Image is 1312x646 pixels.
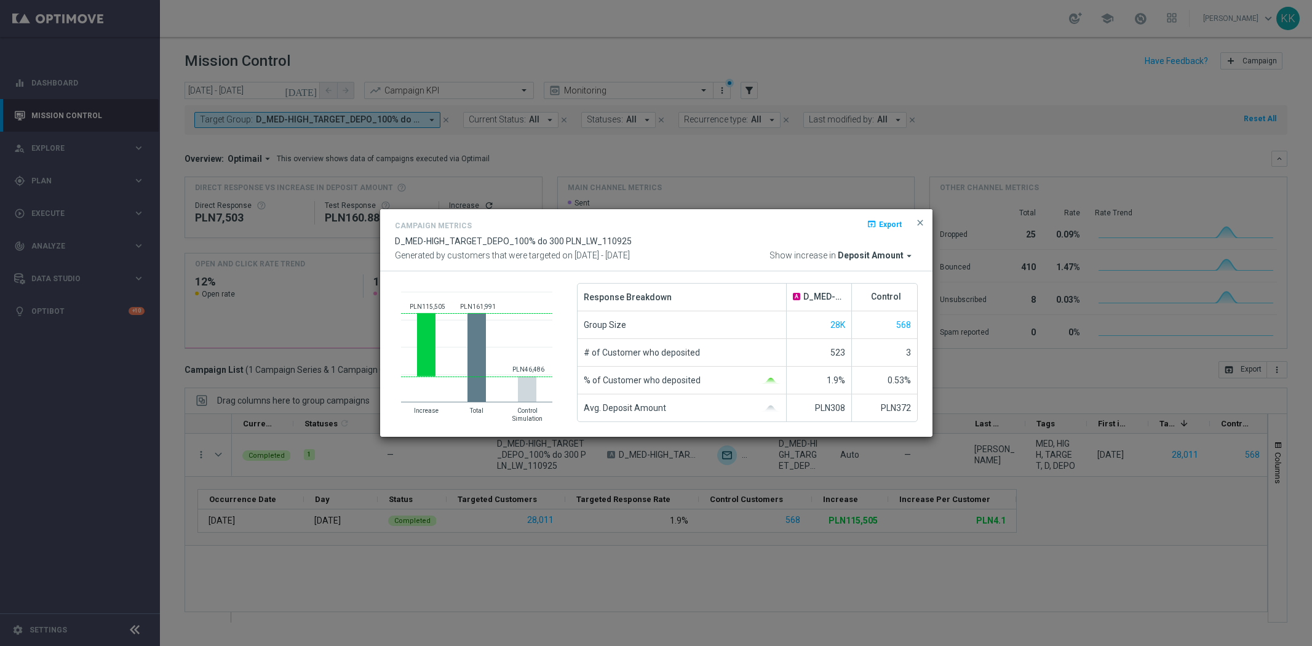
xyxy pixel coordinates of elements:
text: PLN161,991 [460,303,496,310]
text: Increase [414,407,439,414]
span: close [915,218,925,228]
span: [DATE] - [DATE] [574,250,630,260]
span: Show unique customers [896,320,911,330]
img: gaussianGrey.svg [761,405,780,412]
button: open_in_browser Export [865,217,903,231]
span: A [793,293,800,300]
span: D_MED-HIGH_TARGET_DEPO_100% do 300 PLN_LW_110925 [395,236,632,246]
span: Deposit Amount [838,250,904,261]
span: D_MED-HIGH_TARGET_DEPO_100% do 300 PLN_LW_110925 [803,292,845,302]
span: PLN308 [815,403,845,413]
span: Export [879,220,902,228]
i: open_in_browser [867,219,877,229]
span: 3 [906,348,911,357]
span: Avg. Deposit Amount [584,394,666,421]
text: PLN46,486 [512,366,544,373]
span: Response Breakdown [584,284,672,311]
i: arrow_drop_down [904,250,915,261]
span: Generated by customers that were targeted on [395,250,573,260]
span: Control [871,292,901,302]
span: Show unique customers [830,320,845,330]
text: PLN115,505 [410,303,445,310]
span: # of Customer who deposited [584,339,700,366]
button: Deposit Amount arrow_drop_down [838,250,918,261]
span: Group Size [584,311,626,338]
span: 0.53% [888,375,911,385]
span: % of Customer who deposited [584,367,701,394]
span: 523 [830,348,845,357]
img: gaussianGreen.svg [761,378,780,384]
text: Control Simulation [512,407,542,422]
text: Total [469,407,483,414]
span: 1.9% [827,375,845,385]
h4: Campaign Metrics [395,221,472,230]
span: Show increase in [769,250,836,261]
span: PLN372 [881,403,911,413]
